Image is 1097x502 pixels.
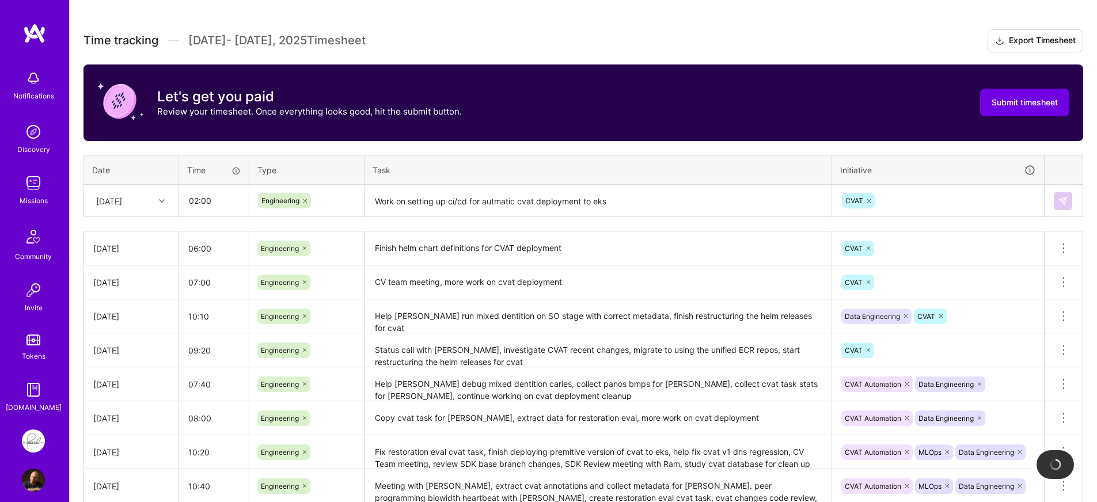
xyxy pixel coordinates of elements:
[261,196,299,205] span: Engineering
[366,334,830,366] textarea: Status call with [PERSON_NAME], investigate CVAT recent changes, migrate to using the unified ECR...
[261,414,299,423] span: Engineering
[918,448,942,457] span: MLOps
[261,278,299,287] span: Engineering
[93,310,169,322] div: [DATE]
[180,185,248,216] input: HH:MM
[261,448,299,457] span: Engineering
[1047,457,1062,472] img: loading
[366,402,830,434] textarea: Copy cvat task for [PERSON_NAME], extract data for restoration eval, more work on cvat deployment
[187,164,241,176] div: Time
[97,78,143,124] img: coin
[157,105,462,117] p: Review your timesheet. Once everything looks good, hit the submit button.
[988,29,1083,52] button: Export Timesheet
[93,276,169,288] div: [DATE]
[845,346,863,355] span: CVAT
[261,482,299,490] span: Engineering
[22,429,45,452] img: Pearl: ML Engineering Team
[992,97,1058,108] span: Submit timesheet
[13,90,54,102] div: Notifications
[84,155,179,185] th: Date
[20,195,48,207] div: Missions
[918,380,974,389] span: Data Engineering
[365,155,832,185] th: Task
[845,196,863,205] span: CVAT
[959,448,1014,457] span: Data Engineering
[980,89,1069,116] button: Submit timesheet
[17,143,50,155] div: Discovery
[157,88,462,105] h3: Let's get you paid
[995,35,1004,47] i: icon Download
[22,120,45,143] img: discovery
[179,301,249,332] input: HH:MM
[22,67,45,90] img: bell
[845,312,900,321] span: Data Engineering
[22,378,45,401] img: guide book
[261,346,299,355] span: Engineering
[1058,196,1068,206] img: Submit
[918,414,974,423] span: Data Engineering
[22,350,45,362] div: Tokens
[93,378,169,390] div: [DATE]
[179,403,249,433] input: HH:MM
[845,482,901,490] span: CVAT Automation
[22,172,45,195] img: teamwork
[917,312,935,321] span: CVAT
[26,334,40,345] img: tokens
[93,480,169,492] div: [DATE]
[918,482,942,490] span: MLOps
[366,436,830,468] textarea: Fix restoration eval cvat task, finish deploying premitive version of cvat to eks, help fix cvat ...
[845,278,863,287] span: CVAT
[83,33,158,48] span: Time tracking
[845,448,901,457] span: CVAT Automation
[366,368,830,400] textarea: Help [PERSON_NAME] debug mixed dentition caries, collect panos bmps for [PERSON_NAME], collect cv...
[19,429,48,452] a: Pearl: ML Engineering Team
[1054,192,1073,210] div: null
[188,33,366,48] span: [DATE] - [DATE] , 2025 Timesheet
[179,471,249,501] input: HH:MM
[366,233,830,264] textarea: Finish helm chart definitions for CVAT deployment
[20,223,47,250] img: Community
[179,369,249,400] input: HH:MM
[366,267,830,298] textarea: CV team meeting, more work on cvat deployment
[959,482,1014,490] span: Data Engineering
[845,414,901,423] span: CVAT Automation
[96,195,122,207] div: [DATE]
[22,469,45,492] img: User Avatar
[366,186,830,216] textarea: Work on setting up ci/cd for autmatic cvat deployment to eks
[19,469,48,492] a: User Avatar
[15,250,52,263] div: Community
[6,401,62,413] div: [DOMAIN_NAME]
[93,446,169,458] div: [DATE]
[261,380,299,389] span: Engineering
[840,163,1036,177] div: Initiative
[249,155,365,185] th: Type
[22,279,45,302] img: Invite
[366,301,830,332] textarea: Help [PERSON_NAME] run mixed dentition on SO stage with correct metadata, finish restructuring th...
[23,23,46,44] img: logo
[179,267,249,298] input: HH:MM
[845,244,863,253] span: CVAT
[179,335,249,366] input: HH:MM
[261,312,299,321] span: Engineering
[845,380,901,389] span: CVAT Automation
[159,198,165,204] i: icon Chevron
[93,412,169,424] div: [DATE]
[179,437,249,467] input: HH:MM
[366,470,830,502] textarea: Meeting with [PERSON_NAME], extract cvat annotations and collect metadata for [PERSON_NAME]. peer...
[179,233,249,264] input: HH:MM
[93,344,169,356] div: [DATE]
[25,302,43,314] div: Invite
[93,242,169,254] div: [DATE]
[261,244,299,253] span: Engineering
